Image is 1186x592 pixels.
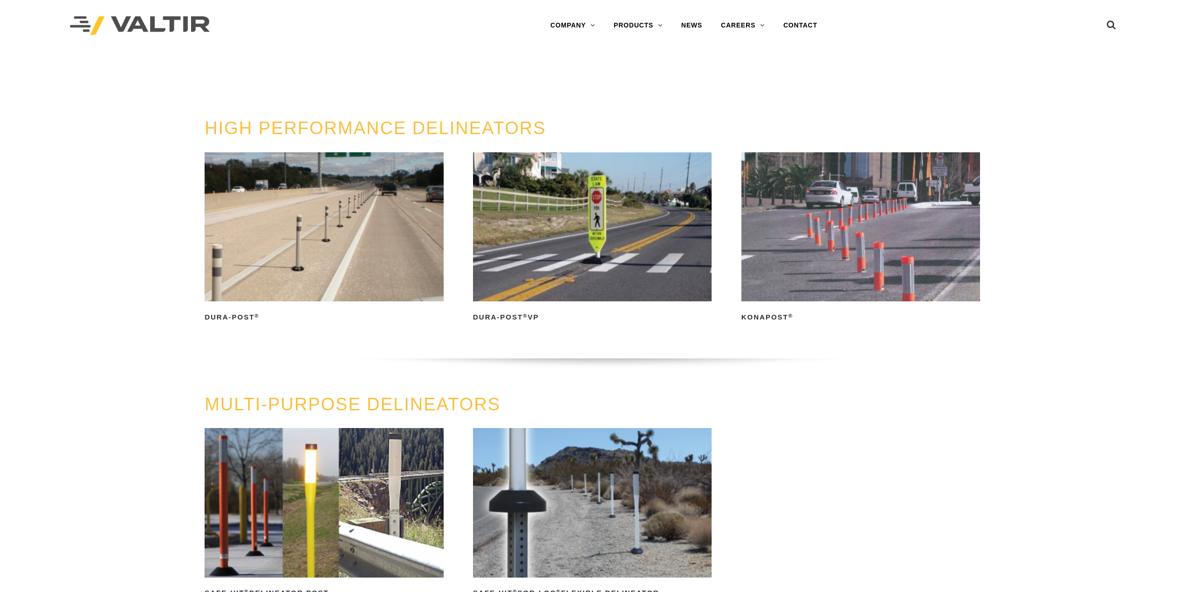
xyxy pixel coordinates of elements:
[541,16,604,35] a: COMPANY
[205,118,546,138] a: HIGH PERFORMANCE DELINEATORS
[205,395,500,414] a: MULTI-PURPOSE DELINEATORS
[70,16,210,35] img: Valtir
[741,310,980,325] h2: KonaPost
[473,152,712,325] a: Dura-Post®VP
[254,313,259,319] sup: ®
[473,310,712,325] h2: Dura-Post VP
[712,16,774,35] a: CAREERS
[741,152,980,325] a: KonaPost®
[205,310,443,325] h2: Dura-Post
[523,313,528,319] sup: ®
[788,313,793,319] sup: ®
[672,16,712,35] a: NEWS
[604,16,672,35] a: PRODUCTS
[205,152,443,325] a: Dura-Post®
[774,16,827,35] a: CONTACT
